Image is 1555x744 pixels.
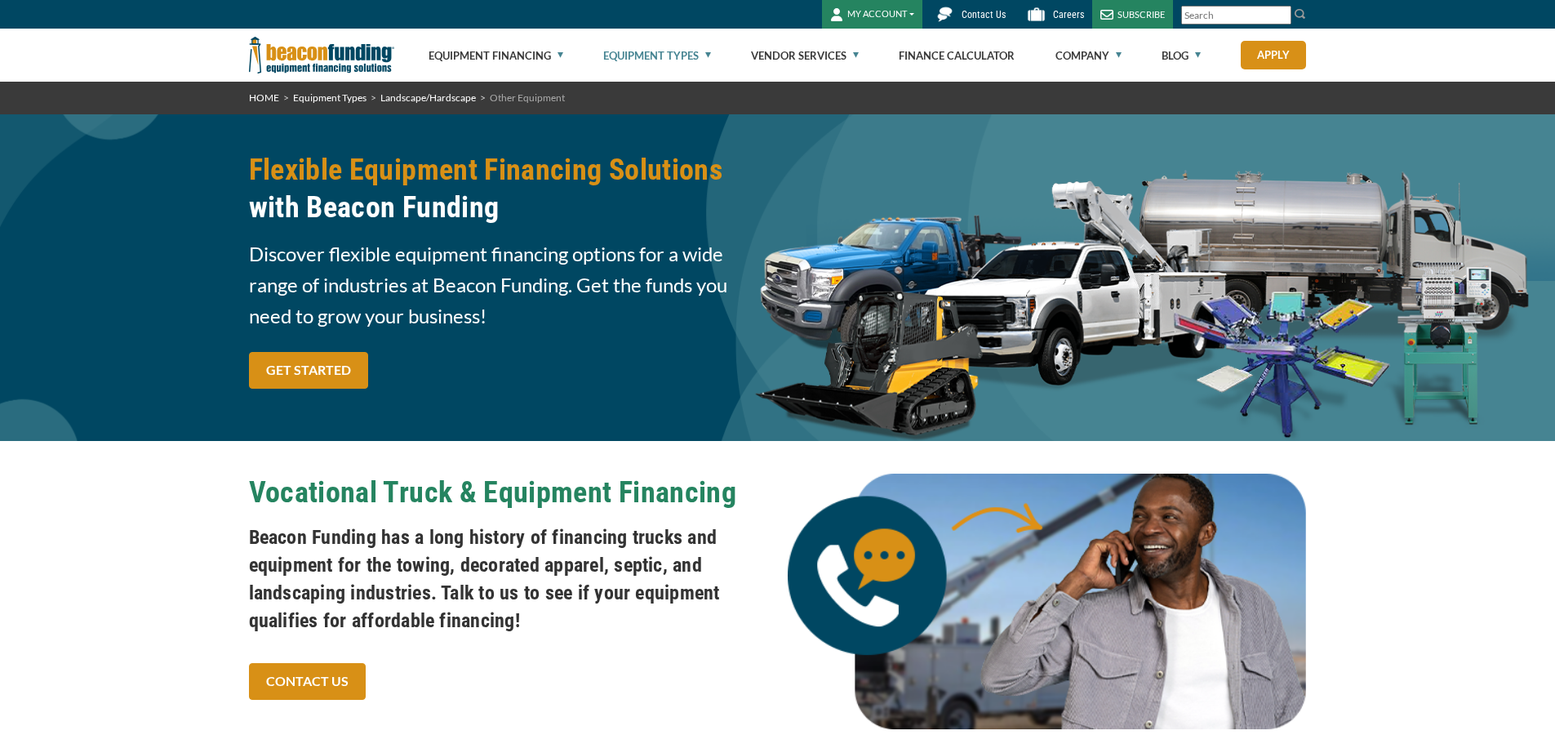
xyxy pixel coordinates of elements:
[1294,7,1307,20] img: Search
[899,29,1015,82] a: Finance Calculator
[249,474,768,511] h2: Vocational Truck & Equipment Financing
[249,151,768,226] h2: Flexible Equipment Financing Solutions
[249,91,279,104] a: HOME
[751,29,859,82] a: Vendor Services
[249,663,366,700] a: CONTACT US
[1162,29,1201,82] a: Blog
[788,474,1307,729] img: Man on phone
[1274,9,1287,22] a: Clear search text
[603,29,711,82] a: Equipment Types
[962,9,1006,20] span: Contact Us
[1181,6,1291,25] input: Search
[1241,41,1306,69] a: Apply
[1053,9,1084,20] span: Careers
[429,29,563,82] a: Equipment Financing
[249,29,394,82] img: Beacon Funding Corporation logo
[293,91,367,104] a: Equipment Types
[249,189,768,226] span: with Beacon Funding
[380,91,476,104] a: Landscape/Hardscape
[490,91,565,104] span: Other Equipment
[249,523,768,635] h4: Beacon Funding has a long history of financing trucks and equipment for the towing, decorated app...
[249,238,768,332] span: Discover flexible equipment financing options for a wide range of industries at Beacon Funding. G...
[249,352,368,389] a: GET STARTED
[1055,29,1122,82] a: Company
[788,592,1307,608] a: Man on phone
